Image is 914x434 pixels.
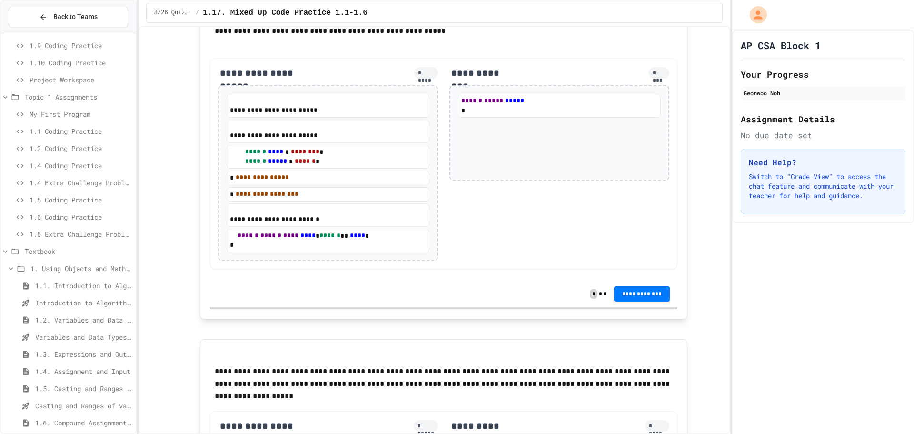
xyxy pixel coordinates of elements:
span: Topic 1 Assignments [25,92,132,102]
span: 1.10 Coding Practice [30,58,132,68]
span: / [196,9,199,17]
span: 1.9 Coding Practice [30,40,132,50]
h1: AP CSA Block 1 [741,39,821,52]
button: Back to Teams [9,7,128,27]
span: 1.2. Variables and Data Types [35,315,132,325]
span: 1.1. Introduction to Algorithms, Programming, and Compilers [35,281,132,291]
span: Variables and Data Types - Quiz [35,332,132,342]
div: Geonwoo Noh [744,89,903,97]
span: 1.6 Extra Challenge Problem [30,229,132,239]
span: 1.3. Expressions and Output [New] [35,349,132,359]
span: Back to Teams [53,12,98,22]
span: 1.17. Mixed Up Code Practice 1.1-1.6 [203,7,368,19]
span: 8/26 Quiz Review [154,9,192,17]
span: 1. Using Objects and Methods [30,263,132,273]
span: 1.4 Extra Challenge Problem [30,178,132,188]
div: No due date set [741,130,905,141]
p: Switch to "Grade View" to access the chat feature and communicate with your teacher for help and ... [749,172,897,201]
span: 1.4. Assignment and Input [35,366,132,376]
span: 1.6 Coding Practice [30,212,132,222]
span: 1.4 Coding Practice [30,161,132,171]
span: Textbook [25,246,132,256]
span: My First Program [30,109,132,119]
h2: Assignment Details [741,112,905,126]
span: Project Workspace [30,75,132,85]
span: Casting and Ranges of variables - Quiz [35,401,132,411]
span: Introduction to Algorithms, Programming, and Compilers [35,298,132,308]
span: 1.1 Coding Practice [30,126,132,136]
div: My Account [740,4,769,26]
span: 1.6. Compound Assignment Operators [35,418,132,428]
span: 1.5. Casting and Ranges of Values [35,384,132,394]
h2: Your Progress [741,68,905,81]
h3: Need Help? [749,157,897,168]
span: 1.2 Coding Practice [30,143,132,153]
span: 1.5 Coding Practice [30,195,132,205]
